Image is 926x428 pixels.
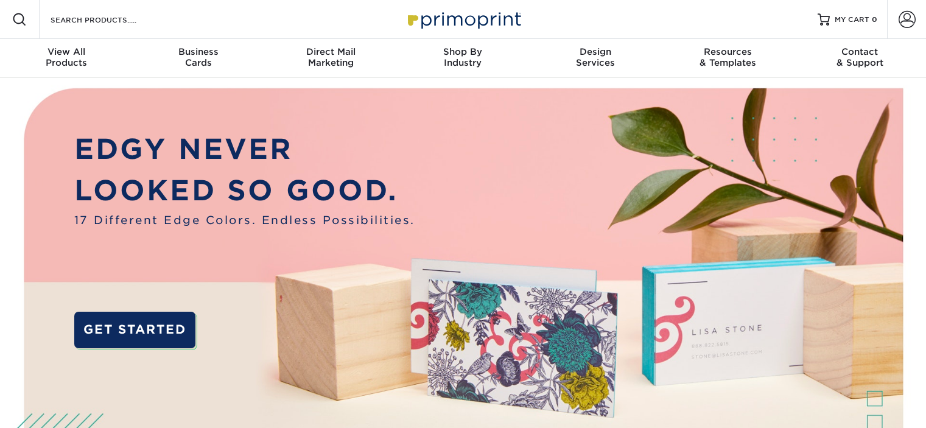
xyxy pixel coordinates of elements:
[872,15,877,24] span: 0
[397,46,529,68] div: Industry
[794,46,926,57] span: Contact
[132,39,264,78] a: BusinessCards
[265,46,397,68] div: Marketing
[74,212,415,228] span: 17 Different Edge Colors. Endless Possibilities.
[794,46,926,68] div: & Support
[661,39,793,78] a: Resources& Templates
[74,128,415,170] p: EDGY NEVER
[835,15,869,25] span: MY CART
[74,170,415,211] p: LOOKED SO GOOD.
[529,46,661,57] span: Design
[265,46,397,57] span: Direct Mail
[529,39,661,78] a: DesignServices
[132,46,264,57] span: Business
[132,46,264,68] div: Cards
[49,12,168,27] input: SEARCH PRODUCTS.....
[397,39,529,78] a: Shop ByIndustry
[397,46,529,57] span: Shop By
[402,6,524,32] img: Primoprint
[529,46,661,68] div: Services
[661,46,793,57] span: Resources
[661,46,793,68] div: & Templates
[265,39,397,78] a: Direct MailMarketing
[74,312,195,348] a: GET STARTED
[794,39,926,78] a: Contact& Support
